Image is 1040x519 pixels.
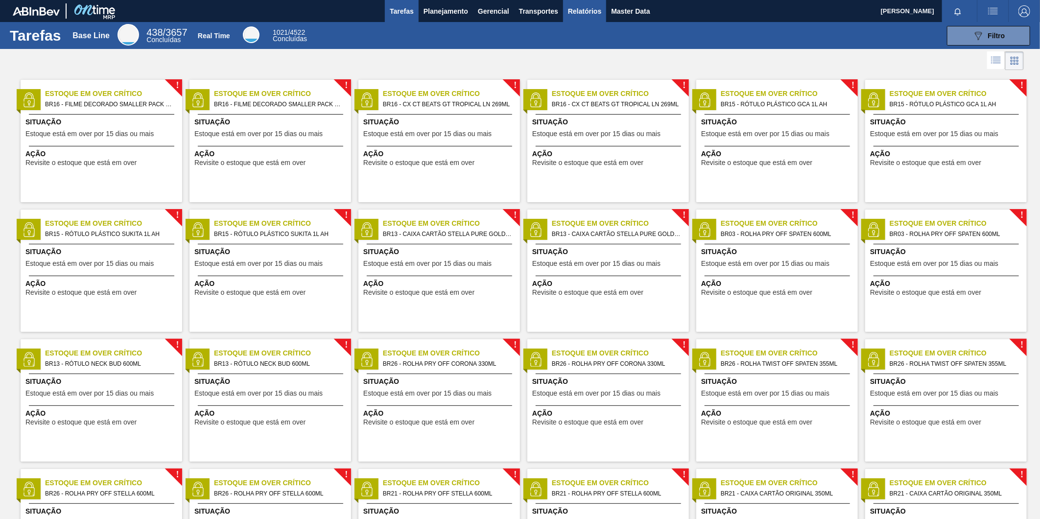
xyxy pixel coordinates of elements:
img: status [22,222,36,237]
span: Situação [194,247,349,257]
span: Estoque está em over por 15 dias ou mais [532,130,661,138]
span: Ação [532,149,686,159]
img: status [359,93,374,107]
div: Visão em Lista [987,51,1005,70]
span: ! [1020,341,1023,349]
span: Gerencial [478,5,509,17]
span: BR26 - ROLHA TWIST OFF SPATEN 355ML [721,358,850,369]
span: Estoque em Over Crítico [890,89,1027,99]
span: Estoque em Over Crítico [552,348,689,358]
img: status [866,93,881,107]
span: Estoque está em over por 15 dias ou mais [25,130,154,138]
span: Filtro [988,32,1005,40]
span: Estoque está em over por 15 dias ou mais [701,260,829,267]
span: ! [345,341,348,349]
span: Situação [194,377,349,387]
span: Ação [701,408,855,419]
div: Real Time [198,32,230,40]
span: Ação [870,408,1024,419]
span: Situação [870,506,1024,517]
span: Situação [870,377,1024,387]
span: Estoque em Over Crítico [214,89,351,99]
span: Situação [363,117,518,127]
span: Situação [532,377,686,387]
span: Estoque está em over por 15 dias ou mais [25,390,154,397]
span: Estoque em Over Crítico [721,89,858,99]
span: BR15 - RÓTULO PLÁSTICO GCA 1L AH [721,99,850,110]
span: ! [683,341,685,349]
span: ! [1020,212,1023,219]
span: Ação [194,408,349,419]
span: Situação [532,506,686,517]
span: Estoque está em over por 15 dias ou mais [870,390,998,397]
span: Ação [194,149,349,159]
span: ! [176,471,179,478]
span: Situação [25,377,180,387]
span: 438 [146,27,163,38]
img: status [697,93,712,107]
span: / 3657 [146,27,187,38]
img: status [866,482,881,496]
img: status [528,93,543,107]
div: Real Time [273,29,307,42]
span: ! [514,341,517,349]
span: Estoque em Over Crítico [383,218,520,229]
span: Revisite o estoque que está em over [194,289,306,296]
div: Base Line [118,24,139,46]
span: Revisite o estoque que está em over [701,289,812,296]
span: Estoque em Over Crítico [721,348,858,358]
span: Revisite o estoque que está em over [701,419,812,426]
img: Logout [1018,5,1030,17]
div: Visão em Cards [1005,51,1024,70]
img: TNhmsLtSVTkK8tSr43FrP2fwEKptu5GPRR3wAAAABJRU5ErkJggg== [13,7,60,16]
span: Concluídas [273,35,307,43]
span: Ação [532,279,686,289]
span: Planejamento [424,5,468,17]
img: status [697,222,712,237]
span: Situação [25,117,180,127]
span: Transportes [519,5,558,17]
span: Ação [363,408,518,419]
span: Estoque em Over Crítico [383,89,520,99]
img: userActions [987,5,999,17]
span: Concluídas [146,36,181,44]
span: BR21 - ROLHA PRY OFF STELLA 600ML [552,488,681,499]
span: BR26 - ROLHA PRY OFF CORONA 330ML [552,358,681,369]
span: Master Data [611,5,650,17]
span: Revisite o estoque que está em over [194,159,306,166]
span: BR16 - FILME DECORADO SMALLER PACK 269ML [214,99,343,110]
span: Ação [194,279,349,289]
span: ! [851,82,854,89]
span: ! [176,212,179,219]
span: Ação [532,408,686,419]
span: BR03 - ROLHA PRY OFF SPATEN 600ML [721,229,850,239]
span: Ação [870,149,1024,159]
div: Real Time [243,26,260,43]
img: status [22,352,36,367]
span: Situação [701,506,855,517]
span: Estoque está em over por 15 dias ou mais [701,130,829,138]
span: Revisite o estoque que está em over [25,159,137,166]
span: Ação [25,408,180,419]
span: ! [345,212,348,219]
span: ! [851,212,854,219]
span: Relatórios [568,5,601,17]
span: Situação [194,506,349,517]
span: BR15 - RÓTULO PLÁSTICO SUKITA 1L AH [45,229,174,239]
button: Notificações [942,4,973,18]
span: Estoque em Over Crítico [890,478,1027,488]
span: Revisite o estoque que está em over [363,419,474,426]
span: Situação [870,247,1024,257]
span: ! [683,82,685,89]
span: Estoque está em over por 15 dias ou mais [363,390,492,397]
span: Estoque em Over Crítico [383,348,520,358]
span: Revisite o estoque que está em over [25,289,137,296]
span: Situação [532,117,686,127]
span: Situação [363,377,518,387]
span: Estoque em Over Crítico [890,348,1027,358]
span: Revisite o estoque que está em over [870,419,981,426]
span: BR13 - CAIXA CARTÃO STELLA PURE GOLD 269ML [552,229,681,239]
span: Situação [363,247,518,257]
span: ! [514,471,517,478]
span: Estoque está em over por 15 dias ou mais [194,130,323,138]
